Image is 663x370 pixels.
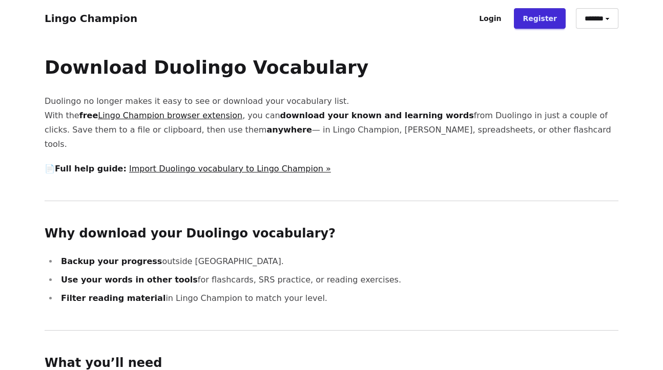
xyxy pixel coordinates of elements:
[58,273,618,287] li: for flashcards, SRS practice, or reading exercises.
[61,275,198,285] strong: Use your words in other tools
[266,125,312,135] strong: anywhere
[55,164,127,173] strong: Full help guide:
[45,226,618,242] h2: Why download your Duolingo vocabulary?
[45,94,618,151] p: Duolingo no longer makes it easy to see or download your vocabulary list. With the , you can from...
[79,111,243,120] strong: free
[98,111,242,120] a: Lingo Champion browser extension
[61,256,162,266] strong: Backup your progress
[45,57,618,78] h1: Download Duolingo Vocabulary
[45,12,137,25] a: Lingo Champion
[45,162,618,176] p: 📄
[129,164,331,173] a: Import Duolingo vocabulary to Lingo Champion »
[58,291,618,306] li: in Lingo Champion to match your level.
[280,111,474,120] strong: download your known and learning words
[470,8,510,29] a: Login
[61,293,165,303] strong: Filter reading material
[58,254,618,269] li: outside [GEOGRAPHIC_DATA].
[514,8,566,29] a: Register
